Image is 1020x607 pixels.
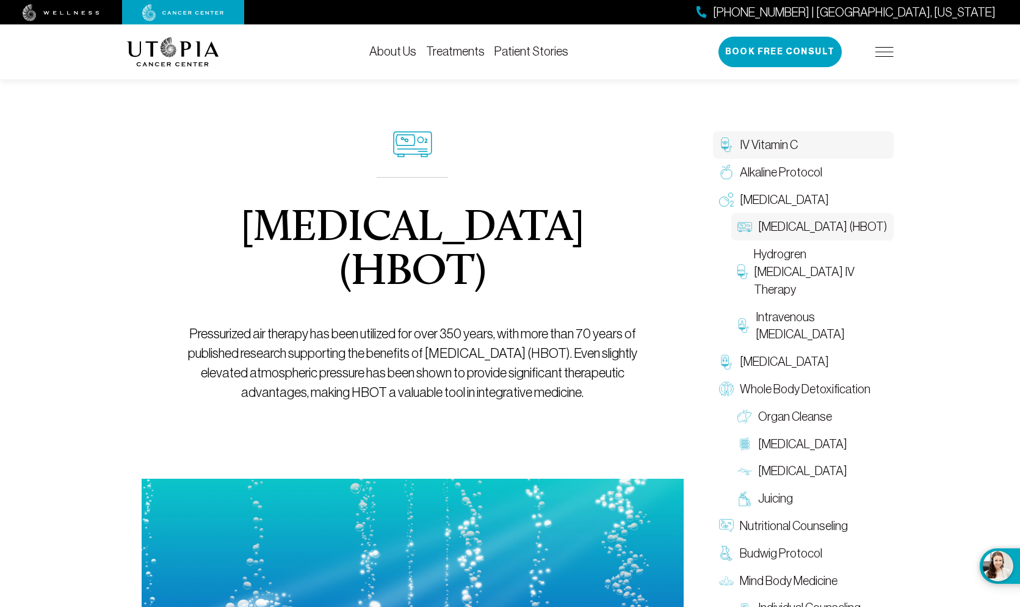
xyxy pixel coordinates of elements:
a: Nutritional Counseling [713,512,894,540]
span: [MEDICAL_DATA] [758,462,847,480]
span: [PHONE_NUMBER] | [GEOGRAPHIC_DATA], [US_STATE] [713,4,996,21]
img: cancer center [142,4,224,21]
span: Juicing [758,490,793,507]
span: Whole Body Detoxification [740,380,870,398]
img: icon-hamburger [875,47,894,57]
img: Whole Body Detoxification [719,382,734,396]
a: [MEDICAL_DATA] [731,431,894,458]
a: About Us [369,45,416,58]
span: Mind Body Medicine [740,572,837,590]
a: Mind Body Medicine [713,567,894,595]
img: Oxygen Therapy [719,192,734,207]
a: Organ Cleanse [731,403,894,431]
h1: [MEDICAL_DATA] (HBOT) [169,207,656,295]
a: [MEDICAL_DATA] [731,457,894,485]
a: [MEDICAL_DATA] [713,186,894,214]
span: [MEDICAL_DATA] (HBOT) [758,218,887,236]
span: [MEDICAL_DATA] [758,435,847,453]
a: [MEDICAL_DATA] (HBOT) [731,213,894,241]
img: IV Vitamin C [719,137,734,152]
span: [MEDICAL_DATA] [740,191,829,209]
img: Chelation Therapy [719,355,734,369]
a: Juicing [731,485,894,512]
span: Intravenous [MEDICAL_DATA] [756,308,887,344]
img: Mind Body Medicine [719,573,734,588]
a: Intravenous [MEDICAL_DATA] [731,303,894,349]
img: wellness [23,4,99,21]
p: Pressurized air therapy has been utilized for over 350 years, with more than 70 years of publishe... [169,324,656,402]
img: Intravenous Ozone Therapy [737,318,750,333]
img: Juicing [737,492,752,506]
img: Hydrogren Peroxide IV Therapy [737,264,748,279]
img: Colon Therapy [737,437,752,451]
a: Whole Body Detoxification [713,376,894,403]
a: [MEDICAL_DATA] [713,348,894,376]
a: Hydrogren [MEDICAL_DATA] IV Therapy [731,241,894,303]
a: Budwig Protocol [713,540,894,567]
img: icon [393,131,432,158]
img: Nutritional Counseling [719,518,734,533]
img: Lymphatic Massage [737,464,752,479]
a: Patient Stories [494,45,568,58]
a: Treatments [426,45,485,58]
span: Nutritional Counseling [740,517,848,535]
img: Budwig Protocol [719,546,734,561]
img: logo [127,37,219,67]
img: Alkaline Protocol [719,165,734,180]
a: [PHONE_NUMBER] | [GEOGRAPHIC_DATA], [US_STATE] [696,4,996,21]
span: [MEDICAL_DATA] [740,353,829,371]
span: Alkaline Protocol [740,164,822,181]
a: Alkaline Protocol [713,159,894,186]
span: Hydrogren [MEDICAL_DATA] IV Therapy [754,245,888,298]
a: IV Vitamin C [713,131,894,159]
span: Organ Cleanse [758,408,832,426]
img: Organ Cleanse [737,409,752,424]
button: Book Free Consult [718,37,842,67]
img: Hyperbaric Oxygen Therapy (HBOT) [737,220,752,234]
span: Budwig Protocol [740,545,822,562]
span: IV Vitamin C [740,136,798,154]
